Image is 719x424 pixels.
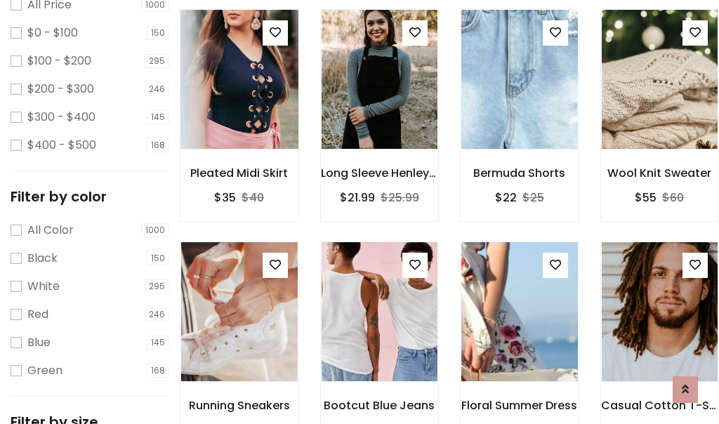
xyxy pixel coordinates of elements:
[27,334,51,351] label: Blue
[321,399,439,412] h6: Bootcut Blue Jeans
[27,362,62,379] label: Green
[147,26,169,40] span: 150
[522,190,544,206] del: $25
[27,109,95,126] label: $300 - $400
[27,278,60,295] label: White
[145,279,169,293] span: 295
[662,190,684,206] del: $60
[495,191,517,204] h6: $22
[145,82,169,96] span: 246
[27,222,74,239] label: All Color
[27,306,48,323] label: Red
[242,190,264,206] del: $40
[147,138,169,152] span: 168
[147,110,169,124] span: 145
[27,81,94,98] label: $200 - $300
[321,166,439,180] h6: Long Sleeve Henley T-Shirt
[147,251,169,265] span: 150
[147,364,169,378] span: 168
[145,54,169,68] span: 295
[461,399,579,412] h6: Floral Summer Dress
[145,307,169,322] span: 246
[601,166,719,180] h6: Wool Knit Sweater
[340,191,375,204] h6: $21.99
[141,223,169,237] span: 1000
[180,399,298,412] h6: Running Sneakers
[27,250,58,267] label: Black
[461,166,579,180] h6: Bermuda Shorts
[180,166,298,180] h6: Pleated Midi Skirt
[27,53,91,69] label: $100 - $200
[11,188,169,205] h5: Filter by color
[27,25,78,41] label: $0 - $100
[601,399,719,412] h6: Casual Cotton T-Shirt
[147,336,169,350] span: 145
[214,191,236,204] h6: $35
[27,137,96,154] label: $400 - $500
[635,191,657,204] h6: $55
[381,190,419,206] del: $25.99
